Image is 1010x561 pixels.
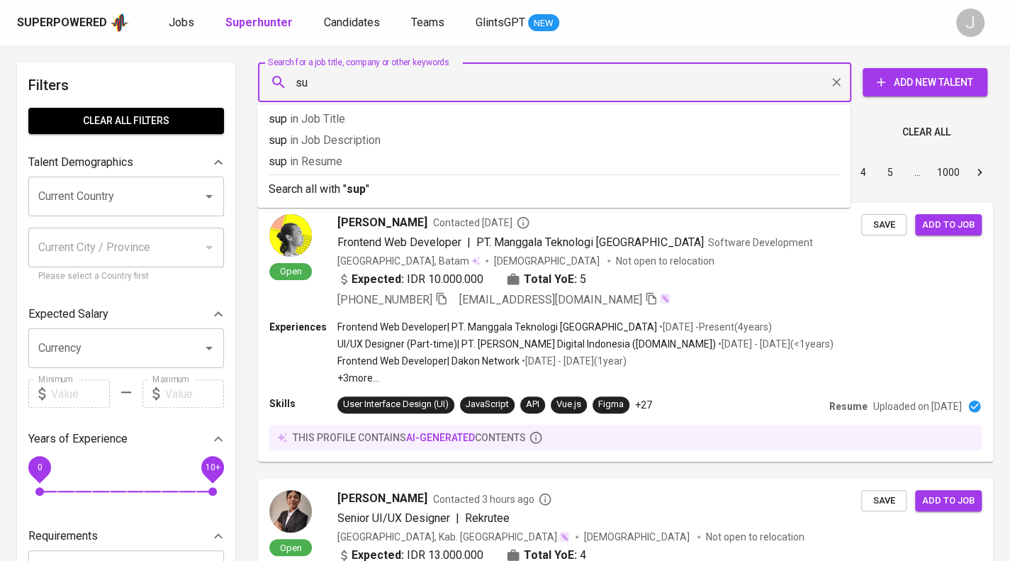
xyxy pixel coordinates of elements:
span: Jobs [169,16,194,29]
b: Expected: [352,271,404,288]
a: Superhunter [225,14,296,32]
span: Open [274,542,308,554]
button: Go to page 1000 [933,161,964,184]
span: Frontend Web Developer [337,235,461,249]
button: Go to next page [968,161,991,184]
span: 0 [37,462,42,472]
span: Add to job [922,493,975,509]
p: Experiences [269,320,337,334]
p: Skills [269,396,337,411]
span: Clear All filters [40,112,213,130]
b: Superhunter [225,16,293,29]
p: Uploaded on [DATE] [873,399,962,413]
p: Expected Salary [28,306,108,323]
button: Save [861,214,907,236]
p: • [DATE] - [DATE] ( 1 year ) [520,354,627,368]
div: User Interface Design (UI) [343,398,449,411]
button: Save [861,490,907,512]
div: [GEOGRAPHIC_DATA], Kab. [GEOGRAPHIC_DATA] [337,530,570,544]
button: Go to page 4 [852,161,875,184]
p: Years of Experience [28,431,128,448]
button: Go to page 5 [879,161,902,184]
span: Senior UI/UX Designer [337,511,450,525]
img: magic_wand.svg [659,293,670,304]
span: Contacted 3 hours ago [433,492,552,506]
span: | [456,510,459,527]
h6: Filters [28,74,224,96]
span: 5 [580,271,586,288]
span: Candidates [324,16,380,29]
span: 10+ [205,462,220,472]
a: GlintsGPT NEW [476,14,559,32]
p: • [DATE] - [DATE] ( <1 years ) [716,337,834,351]
img: magic_wand.svg [559,531,570,543]
img: 01eaed04a2c8e953411196814e99f629.jpg [269,214,312,257]
p: sup [269,111,839,128]
p: Search all with " " [269,181,839,198]
button: Clear All [897,119,956,145]
img: 2dd09463cb4bb0f8b2bc7f4897de5160.jpg [269,490,312,533]
a: Jobs [169,14,197,32]
p: Talent Demographics [28,154,133,171]
div: Vue.js [556,398,581,411]
span: [PHONE_NUMBER] [337,293,432,306]
span: AI-generated [406,432,475,443]
div: Talent Demographics [28,148,224,177]
a: Teams [411,14,447,32]
button: Add to job [915,214,982,236]
span: Software Development [708,237,813,248]
div: … [906,165,928,179]
a: Superpoweredapp logo [17,12,129,33]
svg: By Batam recruiter [516,216,530,230]
p: Frontend Web Developer | Dakon Network [337,354,520,368]
div: Years of Experience [28,425,224,453]
div: JavaScript [466,398,509,411]
div: Superpowered [17,15,107,31]
button: Add New Talent [863,68,987,96]
span: Contacted [DATE] [433,216,530,230]
p: UI/UX Designer (Part-time) | PT. [PERSON_NAME] Digital Indonesia ([DOMAIN_NAME]) [337,337,716,351]
p: +3 more ... [337,371,834,385]
div: IDR 10.000.000 [337,271,483,288]
span: [DEMOGRAPHIC_DATA] [584,530,692,544]
span: [PERSON_NAME] [337,214,427,231]
input: Value [51,379,110,408]
button: Open [199,187,219,206]
span: NEW [528,16,559,30]
span: Save [868,493,899,509]
nav: pagination navigation [742,161,993,184]
img: app logo [110,12,129,33]
div: Expected Salary [28,300,224,328]
span: in Job Description [290,133,381,147]
span: GlintsGPT [476,16,525,29]
p: Not open to relocation [706,530,804,544]
div: Requirements [28,522,224,550]
a: Open[PERSON_NAME]Contacted [DATE]Frontend Web Developer|PT. Manggala Teknologi [GEOGRAPHIC_DATA]S... [258,203,993,462]
button: Clear [826,72,846,92]
span: Rekrutee [465,511,510,525]
span: Teams [411,16,444,29]
input: Value [165,379,224,408]
span: Save [868,217,899,233]
p: +27 [635,398,652,412]
button: Open [199,338,219,358]
span: Add to job [922,217,975,233]
b: sup [347,182,366,196]
div: API [526,398,539,411]
p: sup [269,153,839,170]
div: J [956,9,984,37]
b: Total YoE: [524,271,577,288]
a: Candidates [324,14,383,32]
span: in Resume [290,155,342,168]
span: | [467,234,471,251]
span: Clear All [902,123,950,141]
p: sup [269,132,839,149]
button: Clear All filters [28,108,224,134]
p: Frontend Web Developer | PT. Manggala Teknologi [GEOGRAPHIC_DATA] [337,320,657,334]
p: Requirements [28,528,98,545]
span: [EMAIL_ADDRESS][DOMAIN_NAME] [459,293,642,306]
p: Please select a Country first [38,270,214,284]
span: PT. Manggala Teknologi [GEOGRAPHIC_DATA] [476,235,704,249]
p: Not open to relocation [616,254,714,268]
div: Figma [598,398,624,411]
